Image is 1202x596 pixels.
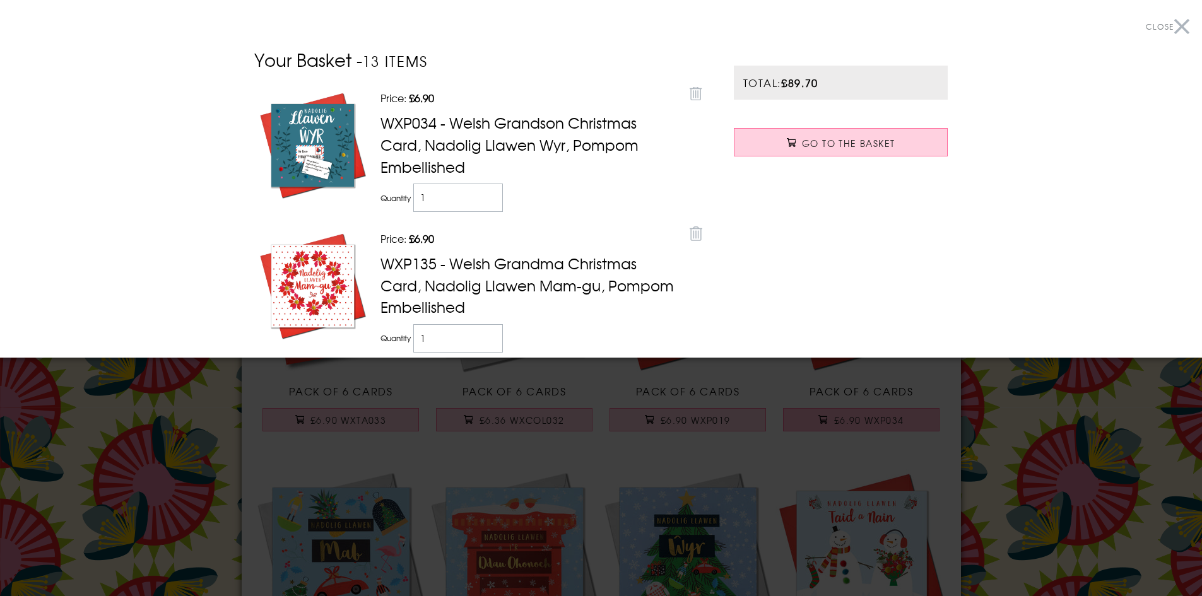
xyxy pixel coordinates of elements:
[380,231,680,246] p: Price:
[802,137,895,149] span: Go to the Basket
[380,192,411,204] label: Quantity
[1146,13,1189,41] button: Close menu
[781,75,818,90] strong: £89.70
[413,184,504,212] input: Item quantity
[686,221,705,244] a: Remove
[406,90,434,105] strong: £6.90
[362,50,428,71] small: 13 items
[686,81,705,103] a: Remove
[413,324,504,353] input: Item quantity
[380,332,411,344] label: Quantity
[257,231,368,341] img: WXP135_b563a46f-da19-4648-8286-ed64519e7ffc.jpg
[406,231,434,246] strong: £6.90
[254,47,709,73] h2: Your Basket -
[380,112,639,177] a: WXP034 - Welsh Grandson Christmas Card, Nadolig Llawen Wyr, Pompom Embellished
[257,90,368,201] img: WXP034_1ff92a62-20a9-4f92-8d22-3cdb7bc405a6.jpg
[734,66,948,100] p: Total:
[380,252,674,317] a: WXP135 - Welsh Grandma Christmas Card, Nadolig Llawen Mam-gu, Pompom Embellished
[380,90,680,105] p: Price:
[734,128,948,156] a: Go to the Basket
[1146,21,1174,32] span: Close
